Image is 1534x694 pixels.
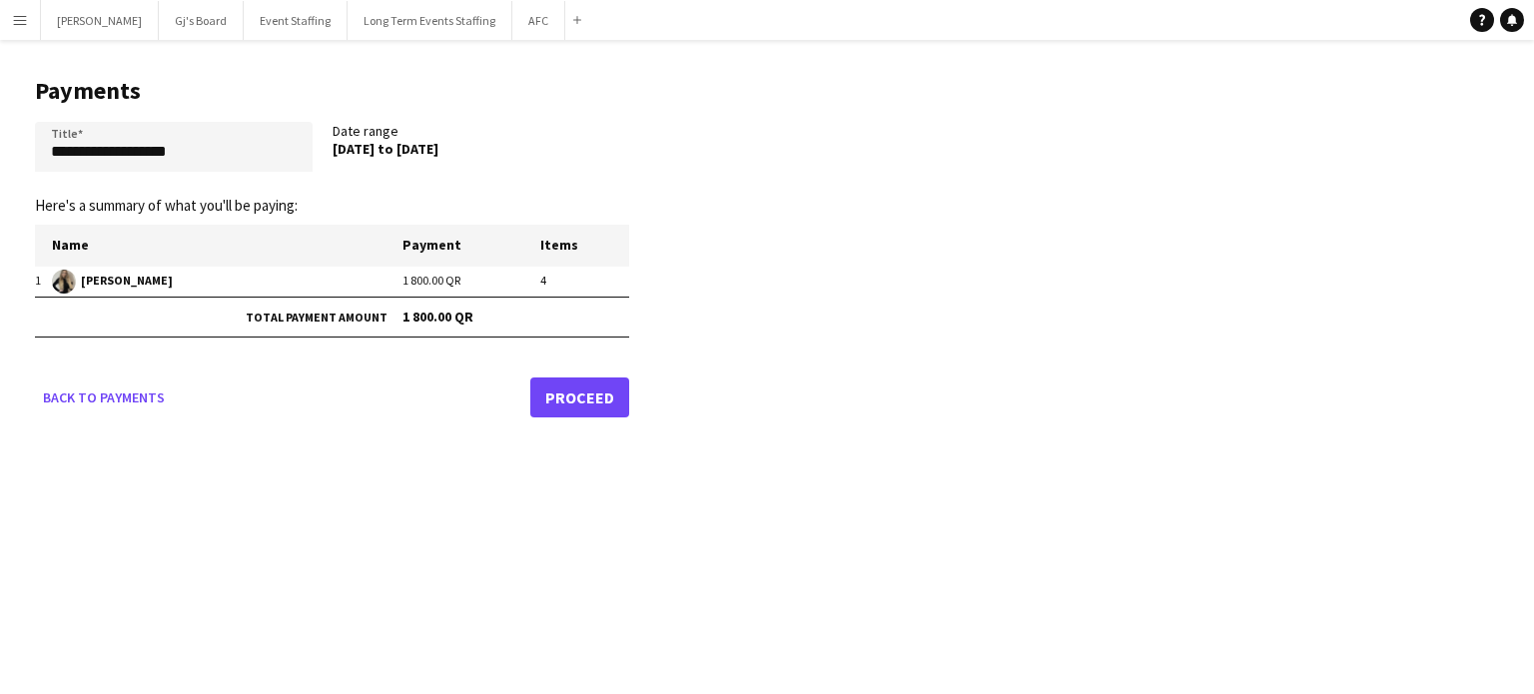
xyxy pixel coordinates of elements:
[333,140,610,158] div: [DATE] to [DATE]
[540,225,629,266] th: Items
[52,270,401,294] span: [PERSON_NAME]
[35,297,402,337] td: Total payment amount
[540,266,629,297] td: 4
[159,1,244,40] button: Gj's Board
[35,266,52,297] td: 1
[41,1,159,40] button: [PERSON_NAME]
[402,225,540,266] th: Payment
[244,1,348,40] button: Event Staffing
[333,122,630,180] div: Date range
[402,297,629,337] td: 1 800.00 QR
[52,225,401,266] th: Name
[512,1,565,40] button: AFC
[530,377,629,417] a: Proceed
[35,377,173,417] a: Back to payments
[35,197,629,215] p: Here's a summary of what you'll be paying:
[402,266,540,297] td: 1 800.00 QR
[35,76,629,106] h1: Payments
[348,1,512,40] button: Long Term Events Staffing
